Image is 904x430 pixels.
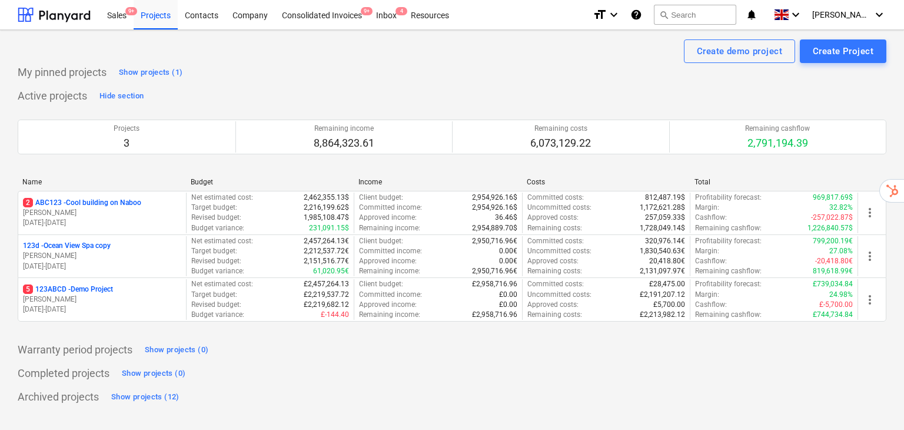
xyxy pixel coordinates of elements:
p: Net estimated cost : [191,236,253,246]
p: Profitability forecast : [695,236,762,246]
div: Show projects (0) [122,367,185,381]
p: Approved income : [359,256,417,266]
p: Cashflow : [695,213,727,223]
p: 1,830,540.63€ [640,246,685,256]
p: £0.00 [499,300,517,310]
p: 0.00€ [499,256,517,266]
p: £0.00 [499,290,517,300]
p: [DATE] - [DATE] [23,305,181,315]
p: My pinned projects [18,65,107,80]
span: more_vert [863,206,877,220]
div: Create Project [813,44,873,59]
p: £2,219,537.72 [304,290,349,300]
p: Warranty period projects [18,343,132,357]
p: Committed costs : [527,279,584,289]
p: 320,976.14€ [645,236,685,246]
div: Name [22,178,181,186]
p: Remaining income : [359,266,420,276]
button: Search [654,5,736,25]
p: Remaining costs : [527,310,582,320]
p: Remaining income [314,124,374,134]
i: keyboard_arrow_down [789,8,803,22]
p: 2,950,716.96€ [472,236,517,246]
div: 123d -Ocean View Spa copy[PERSON_NAME][DATE]-[DATE] [23,241,181,271]
span: more_vert [863,249,877,263]
p: 123ABCD - Demo Project [23,285,113,295]
span: more_vert [863,293,877,307]
span: search [659,10,669,19]
p: Remaining costs [530,124,591,134]
p: £-5,700.00 [819,300,853,310]
p: 819,618.99€ [813,266,853,276]
div: Income [358,178,517,186]
div: Budget [191,178,350,186]
p: 2,954,889.70$ [472,223,517,233]
p: Committed costs : [527,236,584,246]
p: Remaining income : [359,223,420,233]
p: -257,022.87$ [811,213,853,223]
span: 5 [23,285,33,294]
div: Costs [527,178,686,186]
p: Remaining cashflow : [695,310,762,320]
p: 799,200.19€ [813,236,853,246]
p: Uncommitted costs : [527,203,591,213]
p: Cashflow : [695,300,727,310]
p: 36.46$ [495,213,517,223]
p: Margin : [695,290,719,300]
div: Show projects (12) [111,391,180,404]
p: Active projects [18,89,87,103]
p: Completed projects [18,366,109,381]
p: -20,418.80€ [815,256,853,266]
span: 9+ [361,7,373,15]
p: £-144.40 [321,310,349,320]
p: Approved costs : [527,300,579,310]
iframe: Chat Widget [845,373,904,430]
p: Remaining income : [359,310,420,320]
p: Cashflow : [695,256,727,266]
span: 2 [23,198,33,207]
i: keyboard_arrow_down [607,8,621,22]
p: [PERSON_NAME] [23,251,181,261]
p: 1,172,621.28$ [640,203,685,213]
p: Approved income : [359,213,417,223]
p: £2,219,682.12 [304,300,349,310]
i: keyboard_arrow_down [872,8,886,22]
div: 2ABC123 -Cool building on Naboo[PERSON_NAME][DATE]-[DATE] [23,198,181,228]
p: Committed income : [359,246,422,256]
p: 2,462,355.13$ [304,193,349,203]
p: 2,151,516.77€ [304,256,349,266]
p: Remaining costs : [527,266,582,276]
span: 4 [395,7,407,15]
p: Profitability forecast : [695,193,762,203]
p: Committed income : [359,290,422,300]
p: Client budget : [359,236,403,246]
p: 8,864,323.61 [314,136,374,150]
p: ABC123 - Cool building on Naboo [23,198,141,208]
p: 257,059.33$ [645,213,685,223]
p: 2,954,926.16$ [472,193,517,203]
p: 2,131,097.97€ [640,266,685,276]
div: Show projects (0) [145,343,208,357]
button: Show projects (1) [116,63,185,82]
p: 0.00€ [499,246,517,256]
p: £2,457,264.13 [304,279,349,289]
button: Show projects (0) [119,364,188,383]
button: Show projects (0) [142,340,211,359]
p: [PERSON_NAME] [23,208,181,218]
p: [DATE] - [DATE] [23,262,181,272]
p: £2,191,207.12 [640,290,685,300]
p: Remaining cashflow : [695,223,762,233]
p: 2,950,716.96€ [472,266,517,276]
p: Budget variance : [191,310,244,320]
p: Net estimated cost : [191,193,253,203]
button: Show projects (12) [108,388,182,406]
p: Profitability forecast : [695,279,762,289]
p: Projects [114,124,139,134]
p: Revised budget : [191,256,241,266]
p: 2,212,537.72€ [304,246,349,256]
p: Remaining cashflow : [695,266,762,276]
p: Committed income : [359,203,422,213]
span: [PERSON_NAME] [812,10,871,19]
p: Target budget : [191,246,237,256]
